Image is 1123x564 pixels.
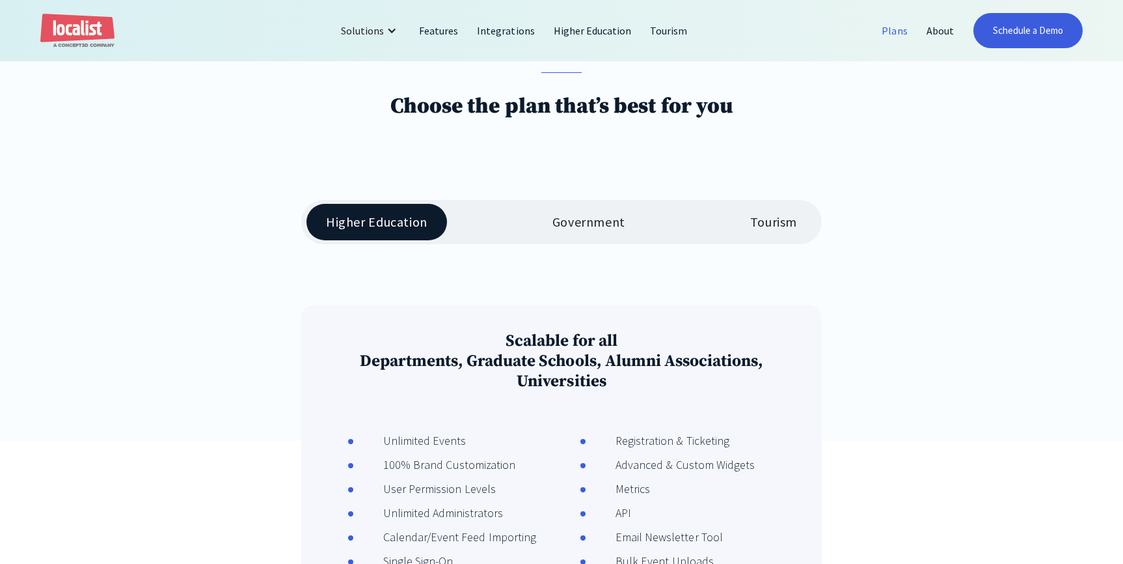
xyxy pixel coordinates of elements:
div: Advanced & Custom Widgets [586,456,755,473]
a: Higher Education [545,15,642,46]
div: Government [552,214,625,230]
div: User Permission Levels [354,480,496,498]
div: Registration & Ticketing [586,432,729,449]
a: Schedule a Demo [973,13,1083,48]
div: Unlimited Events [354,432,467,449]
div: Unlimited Administrators [354,504,504,522]
div: Higher Education [326,214,427,230]
a: About [917,15,964,46]
div: 100% Brand Customization [354,456,515,473]
div: Solutions [331,15,410,46]
div: Tourism [750,214,797,230]
div: Calendar/Event Feed Importing [354,528,536,546]
h3: Scalable for all Departments, Graduate Schools, Alumni Associations, Universities [321,331,802,391]
a: Integrations [468,15,544,46]
div: Solutions [341,23,384,38]
div: Email Newsletter Tool [586,528,723,546]
h1: Choose the plan that’s best for you [390,93,733,120]
a: Tourism [641,15,697,46]
a: home [40,14,115,48]
div: API [586,504,631,522]
div: Metrics [586,480,650,498]
a: Plans [873,15,917,46]
a: Features [410,15,468,46]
